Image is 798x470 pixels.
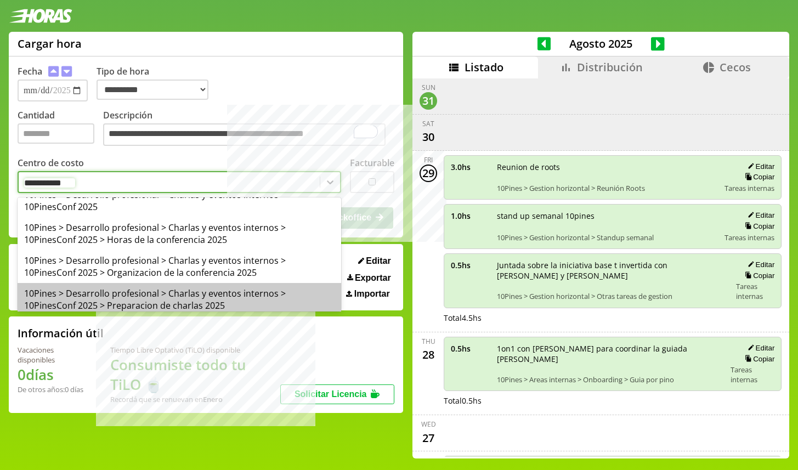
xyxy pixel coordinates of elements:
button: Editar [744,343,774,353]
span: 10Pines > Gestion horizontal > Standup semanal [497,233,717,242]
div: Vacaciones disponibles [18,345,84,365]
span: Listado [465,60,503,75]
span: Importar [354,289,390,299]
span: 0.5 hs [451,343,489,354]
b: Enero [203,394,223,404]
div: 28 [420,346,437,364]
span: 3.0 hs [451,162,489,172]
h1: 0 días [18,365,84,384]
label: Tipo de hora [97,65,217,101]
div: 10Pines > Desarrollo profesional > Charlas y eventos internos > 10PinesConf 2025 > Organizacion d... [18,250,341,283]
span: Reunion de roots [497,162,717,172]
span: Tareas internas [736,281,774,301]
div: Wed [421,420,436,429]
span: Juntada sobre la iniciativa base t invertida con [PERSON_NAME] y [PERSON_NAME] [497,260,728,281]
h2: Información útil [18,326,104,341]
button: Copiar [742,354,774,364]
span: Distribución [577,60,643,75]
div: Sat [422,119,434,128]
h1: Cargar hora [18,36,82,51]
button: Copiar [742,222,774,231]
div: Total 4.5 hs [444,313,782,323]
input: Cantidad [18,123,94,144]
span: 1.0 hs [451,211,489,221]
h1: Consumiste todo tu TiLO 🍵 [110,355,280,394]
div: Total 0.5 hs [444,395,782,406]
div: De otros años: 0 días [18,384,84,394]
span: Solicitar Licencia [295,389,367,399]
div: 10Pines > Desarrollo profesional > Charlas y eventos internos > 10PinesConf 2025 > Horas de la co... [18,217,341,250]
div: 10Pines > Desarrollo profesional > Charlas y eventos internos > 10PinesConf 2025 > Preparacion de... [18,283,341,316]
span: stand up semanal 10pines [497,211,717,221]
div: 27 [420,429,437,446]
div: 10Pines > Desarrollo profesional > Charlas y eventos internos > 10PinesConf 2025 [18,184,341,217]
span: 1on1 con [PERSON_NAME] para coordinar la guiada [PERSON_NAME] [497,343,722,364]
div: Thu [422,337,435,346]
button: Editar [355,256,394,267]
button: Exportar [344,273,394,284]
span: Tareas internas [725,183,774,193]
span: Agosto 2025 [551,36,651,51]
label: Facturable [350,157,394,169]
div: Tiempo Libre Optativo (TiLO) disponible [110,345,280,355]
div: Tue [422,456,435,465]
label: Descripción [103,109,394,149]
div: Recordá que se renuevan en [110,394,280,404]
span: Exportar [355,273,391,283]
select: Tipo de hora [97,80,208,100]
span: 10Pines > Areas internas > Onboarding > Guia por pino [497,375,722,384]
label: Cantidad [18,109,103,149]
span: Editar [366,256,390,266]
div: Fri [424,155,433,165]
textarea: To enrich screen reader interactions, please activate Accessibility in Grammarly extension settings [103,123,386,146]
label: Fecha [18,65,42,77]
button: Editar [744,260,774,269]
button: Editar [744,162,774,171]
span: Tareas internas [725,233,774,242]
div: 30 [420,128,437,146]
button: Copiar [742,271,774,280]
span: 10Pines > Gestion horizontal > Otras tareas de gestion [497,291,728,301]
span: Cecos [720,60,751,75]
button: Solicitar Licencia [280,384,394,404]
img: logotipo [9,9,72,23]
label: Centro de costo [18,157,84,169]
div: Sun [422,83,435,92]
span: Tareas internas [731,365,775,384]
div: 31 [420,92,437,110]
div: scrollable content [412,78,789,457]
button: Editar [744,211,774,220]
span: 0.5 hs [451,260,489,270]
div: 29 [420,165,437,182]
button: Copiar [742,172,774,182]
span: 10Pines > Gestion horizontal > Reunión Roots [497,183,717,193]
